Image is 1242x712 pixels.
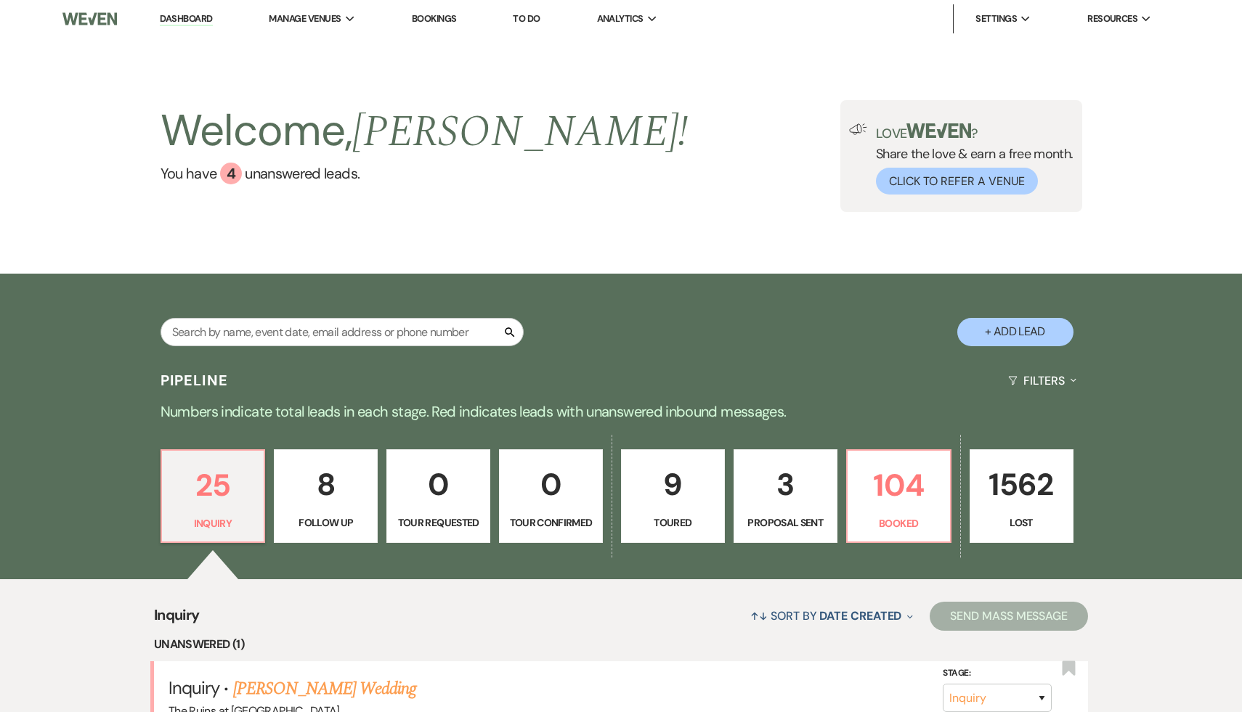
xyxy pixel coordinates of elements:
p: Toured [630,515,715,531]
p: 9 [630,460,715,509]
input: Search by name, event date, email address or phone number [161,318,524,346]
a: Dashboard [160,12,212,26]
img: weven-logo-green.svg [906,123,971,138]
p: Tour Requested [396,515,481,531]
span: ↑↓ [750,608,768,623]
a: 3Proposal Sent [734,449,837,544]
div: Share the love & earn a free month. [867,123,1073,195]
li: Unanswered (1) [154,635,1088,654]
p: Follow Up [283,515,368,531]
button: Send Mass Message [930,602,1088,631]
p: 25 [171,461,256,510]
span: Analytics [597,12,644,26]
button: Sort By Date Created [744,597,919,635]
label: Stage: [943,665,1052,681]
a: Bookings [412,12,457,25]
p: 104 [856,461,941,510]
a: 0Tour Requested [386,449,490,544]
h3: Pipeline [161,370,229,390]
p: Numbers indicate total leads in each stage. Red indicates leads with unanswered inbound messages. [98,400,1144,423]
a: You have 4 unanswered leads. [161,163,689,184]
img: Weven Logo [62,4,118,34]
a: 25Inquiry [161,449,266,544]
p: Lost [979,515,1064,531]
a: 1562Lost [970,449,1073,544]
a: 8Follow Up [274,449,378,544]
span: Inquiry [169,676,219,699]
div: 4 [220,163,242,184]
span: Date Created [819,608,901,623]
p: 8 [283,460,368,509]
button: Click to Refer a Venue [876,168,1038,195]
span: [PERSON_NAME] ! [352,99,688,165]
span: Manage Venues [269,12,341,26]
h2: Welcome, [161,100,689,163]
img: loud-speaker-illustration.svg [849,123,867,135]
p: 3 [743,460,828,509]
a: 9Toured [621,449,725,544]
a: 0Tour Confirmed [499,449,603,544]
span: Resources [1087,12,1137,26]
p: Booked [856,515,941,531]
p: 0 [508,460,593,509]
span: Settings [975,12,1017,26]
a: 104Booked [846,449,951,544]
p: Love ? [876,123,1073,140]
p: Inquiry [171,515,256,531]
p: Tour Confirmed [508,515,593,531]
span: Inquiry [154,604,200,635]
p: Proposal Sent [743,515,828,531]
p: 0 [396,460,481,509]
p: 1562 [979,460,1064,509]
a: To Do [513,12,540,25]
button: + Add Lead [957,318,1073,346]
button: Filters [1002,361,1081,400]
a: [PERSON_NAME] Wedding [233,676,417,702]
